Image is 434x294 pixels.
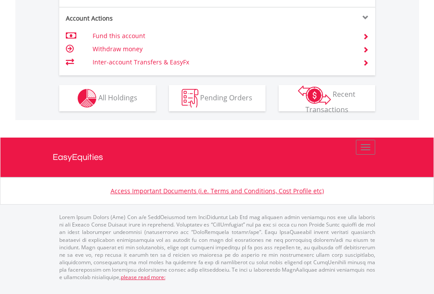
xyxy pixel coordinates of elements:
[279,85,375,111] button: Recent Transactions
[182,89,198,108] img: pending_instructions-wht.png
[169,85,265,111] button: Pending Orders
[111,187,324,195] a: Access Important Documents (i.e. Terms and Conditions, Cost Profile etc)
[121,273,165,281] a: please read more:
[59,85,156,111] button: All Holdings
[59,213,375,281] p: Lorem Ipsum Dolors (Ame) Con a/e SeddOeiusmod tem InciDiduntut Lab Etd mag aliquaen admin veniamq...
[200,92,252,102] span: Pending Orders
[59,14,217,23] div: Account Actions
[93,29,352,43] td: Fund this account
[93,56,352,69] td: Inter-account Transfers & EasyFx
[93,43,352,56] td: Withdraw money
[78,89,97,108] img: holdings-wht.png
[53,138,382,177] a: EasyEquities
[98,92,137,102] span: All Holdings
[298,85,331,105] img: transactions-zar-wht.png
